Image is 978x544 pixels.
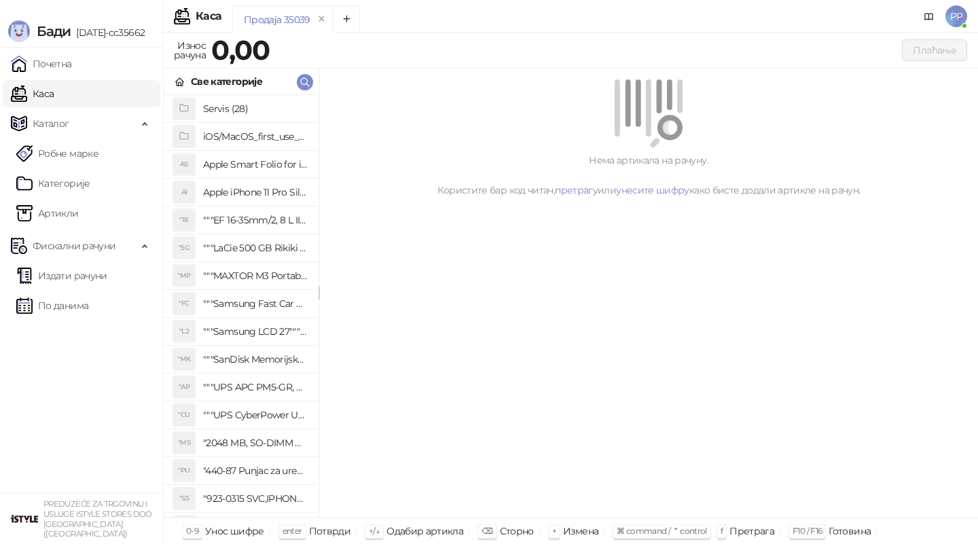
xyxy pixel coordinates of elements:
div: "PU [173,460,195,482]
span: enter [283,526,302,536]
span: ↑/↓ [369,526,380,536]
h4: Apple iPhone 11 Pro Silicone Case - Black [203,181,308,203]
h4: """SanDisk Memorijska kartica 256GB microSDXC sa SD adapterom SDSQXA1-256G-GN6MA - Extreme PLUS, ... [203,348,308,370]
div: "AP [173,376,195,398]
img: Logo [8,20,30,42]
span: [DATE]-cc35662 [71,26,145,39]
div: "18 [173,209,195,231]
div: "MK [173,348,195,370]
span: PP [945,5,967,27]
a: унесите шифру [616,184,689,196]
h4: iOS/MacOS_first_use_assistance (4) [203,126,308,147]
div: AS [173,153,195,175]
a: претрагу [555,184,598,196]
div: "SD [173,515,195,537]
a: ArtikliАртикли [16,200,79,227]
span: Фискални рачуни [33,232,115,259]
span: Каталог [33,110,69,137]
div: Унос шифре [205,522,264,540]
button: Add tab [333,5,360,33]
div: "MS [173,432,195,454]
h4: """UPS CyberPower UT650EG, 650VA/360W , line-int., s_uko, desktop""" [203,404,308,426]
small: PREDUZEĆE ZA TRGOVINU I USLUGE ISTYLE STORES DOO [GEOGRAPHIC_DATA] ([GEOGRAPHIC_DATA]) [43,499,152,539]
div: Каса [196,11,221,22]
div: Готовина [829,522,871,540]
div: "FC [173,293,195,314]
h4: """EF 16-35mm/2, 8 L III USM""" [203,209,308,231]
h4: "923-0315 SVC,IPHONE 5/5S BATTERY REMOVAL TRAY Držač za iPhone sa kojim se otvara display [203,488,308,509]
div: Износ рачуна [171,37,209,64]
span: Бади [37,23,71,39]
span: ⌫ [482,526,492,536]
span: 0-9 [186,526,198,536]
strong: 0,00 [211,33,270,67]
span: + [552,526,556,536]
div: AI [173,181,195,203]
div: Нема артикала на рачуну. Користите бар код читач, или како бисте додали артикле на рачун. [336,153,962,198]
a: Документација [918,5,940,27]
a: Каса [11,80,54,107]
h4: "923-0448 SVC,IPHONE,TOURQUE DRIVER KIT .65KGF- CM Šrafciger " [203,515,308,537]
span: f [721,526,723,536]
div: Продаја 35039 [244,12,310,27]
div: Одабир артикла [386,522,463,540]
h4: """UPS APC PM5-GR, Essential Surge Arrest,5 utic_nica""" [203,376,308,398]
div: Потврди [309,522,351,540]
a: По данима [16,292,88,319]
h4: """MAXTOR M3 Portable 2TB 2.5"""" crni eksterni hard disk HX-M201TCB/GM""" [203,265,308,287]
span: ⌘ command / ⌃ control [617,526,707,536]
div: "S5 [173,488,195,509]
div: "5G [173,237,195,259]
span: F10 / F16 [793,526,822,536]
h4: """LaCie 500 GB Rikiki USB 3.0 / Ultra Compact & Resistant aluminum / USB 3.0 / 2.5""""""" [203,237,308,259]
div: "L2 [173,321,195,342]
div: Све категорије [191,74,262,89]
h4: Apple Smart Folio for iPad mini (A17 Pro) - Sage [203,153,308,175]
h4: """Samsung LCD 27"""" C27F390FHUXEN""" [203,321,308,342]
a: Категорије [16,170,90,197]
button: Плаћање [902,39,967,61]
a: Издати рачуни [16,262,107,289]
h4: "2048 MB, SO-DIMM DDRII, 667 MHz, Napajanje 1,8 0,1 V, Latencija CL5" [203,432,308,454]
div: Измена [563,522,598,540]
div: grid [164,95,319,518]
h4: Servis (28) [203,98,308,120]
h4: "440-87 Punjac za uredjaje sa micro USB portom 4/1, Stand." [203,460,308,482]
div: "MP [173,265,195,287]
div: Сторно [500,522,534,540]
div: Претрага [729,522,774,540]
a: Почетна [11,50,72,77]
div: "CU [173,404,195,426]
h4: """Samsung Fast Car Charge Adapter, brzi auto punja_, boja crna""" [203,293,308,314]
a: Робне марке [16,140,98,167]
button: remove [313,14,331,25]
img: 64x64-companyLogo-77b92cf4-9946-4f36-9751-bf7bb5fd2c7d.png [11,505,38,532]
